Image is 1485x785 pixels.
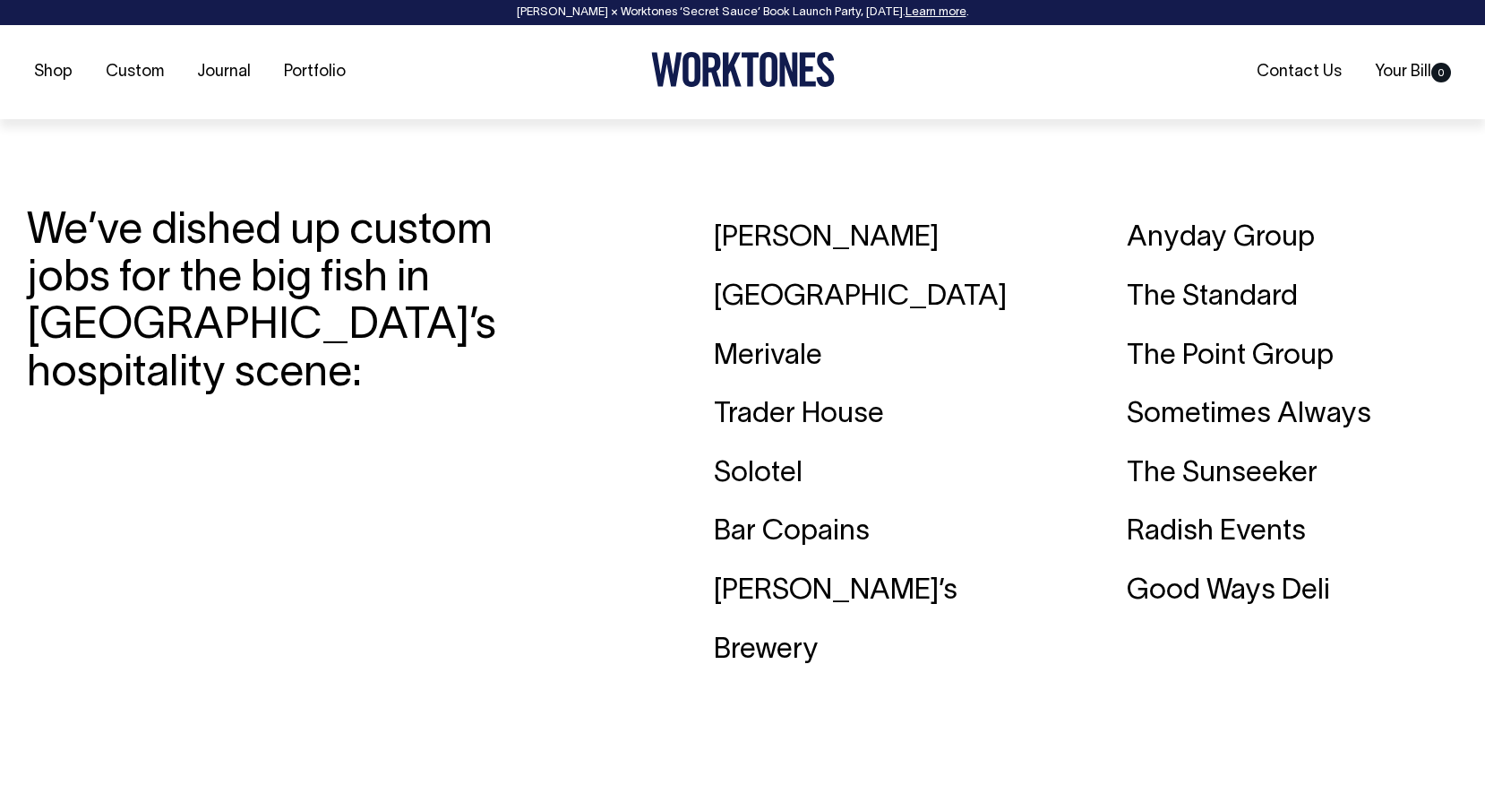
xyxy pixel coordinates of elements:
div: [GEOGRAPHIC_DATA] [714,268,1045,327]
div: Radish Events [1127,503,1458,562]
h3: We’ve dished up custom jobs for the big fish in [GEOGRAPHIC_DATA]’s hospitality scene: [27,209,497,398]
div: [PERSON_NAME] × Worktones ‘Secret Sauce’ Book Launch Party, [DATE]. . [18,6,1467,19]
div: The Standard [1127,268,1458,327]
a: Portfolio [277,57,353,87]
div: Anyday Group [1127,209,1458,268]
span: 0 [1431,63,1451,82]
a: Your Bill0 [1368,57,1458,87]
div: Merivale [714,327,1045,386]
div: Good Ways Deli [1127,562,1458,621]
div: Bar Copains [714,503,1045,562]
a: Journal [190,57,258,87]
a: Contact Us [1249,57,1349,87]
a: Shop [27,57,80,87]
div: [PERSON_NAME]’s Brewery [714,562,1045,679]
div: The Sunseeker [1127,444,1458,504]
div: The Point Group [1127,327,1458,386]
a: Learn more [906,7,966,18]
div: [PERSON_NAME] [714,209,1045,268]
div: Solotel [714,444,1045,504]
div: Trader House [714,385,1045,444]
div: Sometimes Always [1127,385,1458,444]
a: Custom [99,57,171,87]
